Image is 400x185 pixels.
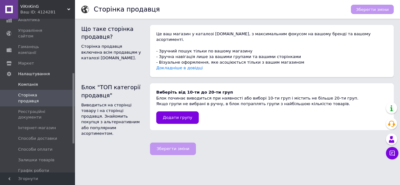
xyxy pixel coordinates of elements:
div: Це ваш магазин у каталозі [DOMAIN_NAME], з максимальним фокусом на вашому бренді та вашому асорти... [156,31,387,71]
span: Способи оплати [18,147,52,152]
div: Ваш ID: 4124281 [20,9,75,15]
button: Додати групу [156,111,199,124]
span: ViKnKinG [20,4,67,9]
div: Блок починає виводиться при наявності або виборі 10-ти груп і містить не більше 20-ти груп. [156,95,387,101]
span: Управління сайтом [18,28,58,39]
a: Докладніше в довідці [156,66,203,70]
span: Способи доставки [18,136,57,141]
span: Реєстраційні документи [18,109,58,120]
h2: Що таке сторінка продавця? [81,25,144,41]
span: Виводиться на сторінці товару і на сторінці продавця. Знайомить покупця з альтернативним або попу... [81,103,140,136]
span: Виберіть від 10-ти до 20-ти груп [156,90,233,95]
span: Сторінка продавця [18,92,58,104]
span: Маркет [18,61,34,66]
button: Чат з покупцем [386,147,398,159]
div: Якщо групи не вибрані в ручну, в блок потраплять групи з найбільшою кількістю товарів. [156,101,387,107]
span: Гаманець компанії [18,44,58,55]
h1: Сторінка продавця [94,6,160,13]
p: Сторінка продавця включена всім продавцям у каталозі [DOMAIN_NAME]. [81,44,144,61]
span: Інтернет-магазин [18,125,56,131]
span: Блок "ТОП категорiї продавця" [81,84,141,98]
span: Аналітика [18,17,40,23]
span: Графік роботи [18,168,49,173]
span: Додати групу [163,115,192,120]
span: Залишки товарів [18,157,54,163]
span: Компанія [18,82,38,87]
span: Налаштування [18,71,50,77]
